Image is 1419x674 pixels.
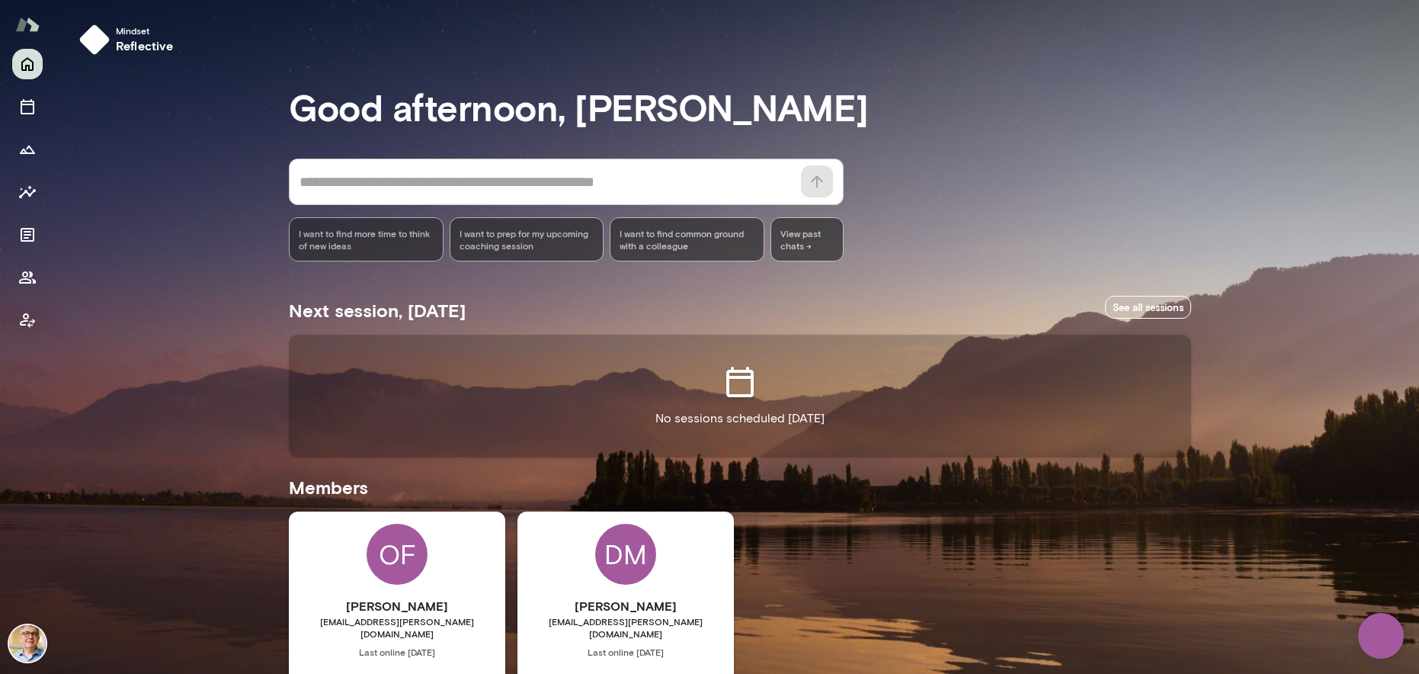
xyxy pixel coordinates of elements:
span: I want to find common ground with a colleague [620,227,754,252]
h3: Good afternoon, [PERSON_NAME] [289,85,1191,128]
button: Insights [12,177,43,207]
span: [EMAIL_ADDRESS][PERSON_NAME][DOMAIN_NAME] [517,615,734,640]
span: View past chats -> [770,217,844,262]
button: Sessions [12,91,43,122]
span: [EMAIL_ADDRESS][PERSON_NAME][DOMAIN_NAME] [289,615,505,640]
h6: reflective [116,37,174,55]
span: I want to prep for my upcoming coaching session [460,227,594,252]
h6: [PERSON_NAME] [517,597,734,615]
div: DM [595,524,656,585]
a: See all sessions [1105,296,1191,319]
img: Scott Bowie [9,625,46,662]
span: Last online [DATE] [517,646,734,658]
p: No sessions scheduled [DATE] [655,409,825,428]
button: Mindsetreflective [73,18,186,61]
button: Documents [12,220,43,250]
button: Growth Plan [12,134,43,165]
button: Client app [12,305,43,335]
div: I want to find common ground with a colleague [610,217,764,262]
h6: [PERSON_NAME] [289,597,505,615]
div: I want to prep for my upcoming coaching session [450,217,604,262]
button: Members [12,262,43,293]
div: OF [367,524,428,585]
span: I want to find more time to think of new ideas [299,227,434,252]
h5: Members [289,475,1191,499]
img: mindset [79,24,110,55]
img: Mento [15,10,40,39]
span: Mindset [116,24,174,37]
button: Home [12,49,43,79]
div: I want to find more time to think of new ideas [289,217,444,262]
span: Last online [DATE] [289,646,505,658]
h5: Next session, [DATE] [289,298,466,323]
